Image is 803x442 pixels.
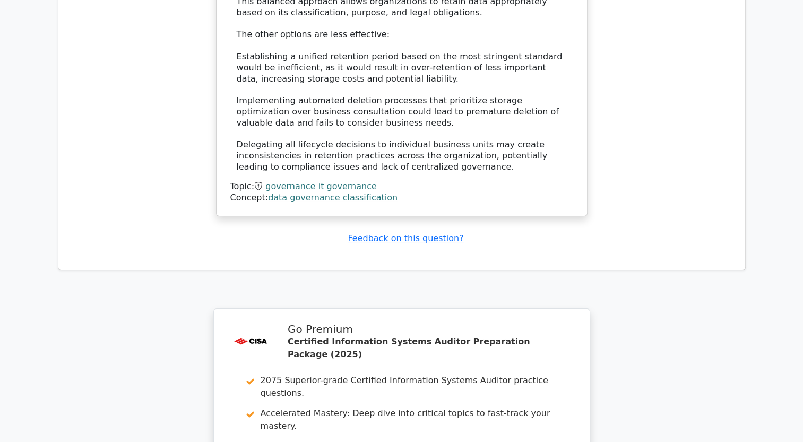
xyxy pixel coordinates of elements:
a: governance it governance [265,181,376,191]
a: data governance classification [268,192,398,202]
div: Topic: [230,181,573,192]
a: Feedback on this question? [348,233,463,243]
div: Concept: [230,192,573,204]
